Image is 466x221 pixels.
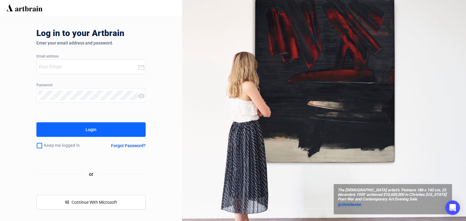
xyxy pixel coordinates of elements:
[445,200,460,215] div: Open Intercom Messenger
[36,122,146,137] button: Login
[36,139,96,152] div: Keep me logged in
[38,62,138,72] input: Your Email
[36,28,218,41] div: Log in to your Artbrain
[36,41,146,45] div: Enter your email address and password.
[111,143,146,148] div: Forgot Password?
[65,200,69,204] span: windows
[338,202,362,207] span: @christiesinc
[72,200,117,205] span: Continue With Microsoft
[86,125,96,134] div: Login
[338,202,448,208] a: @christiesinc
[338,188,448,202] span: The [DEMOGRAPHIC_DATA] artist’s ‘Peinture 186 x 143 cm, 23 décembre 1959’ achieved $10,600,000 in...
[84,170,98,178] span: or
[36,195,146,209] button: windowsContinue With Microsoft
[36,54,146,59] div: Email address
[36,83,146,87] div: Password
